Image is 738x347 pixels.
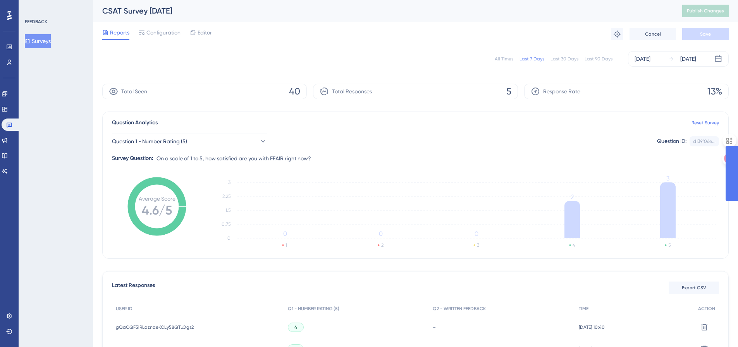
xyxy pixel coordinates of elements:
[146,28,181,37] span: Configuration
[227,235,231,241] tspan: 0
[579,306,588,312] span: TIME
[332,87,372,96] span: Total Responses
[222,222,231,227] tspan: 0.75
[657,136,686,146] div: Question ID:
[288,306,339,312] span: Q1 - NUMBER RATING (5)
[139,196,175,202] tspan: Average Score
[693,138,716,144] div: d139f06e...
[198,28,212,37] span: Editor
[116,306,132,312] span: USER ID
[645,31,661,37] span: Cancel
[682,285,706,291] span: Export CSV
[228,180,231,185] tspan: 3
[687,8,724,14] span: Publish Changes
[506,85,511,98] span: 5
[289,85,300,98] span: 40
[698,306,715,312] span: ACTION
[121,87,147,96] span: Total Seen
[379,230,383,237] tspan: 0
[682,28,729,40] button: Save
[294,324,297,330] span: 4
[142,203,172,218] tspan: 4.6/5
[579,324,605,330] span: [DATE] 10:40
[669,282,719,294] button: Export CSV
[112,154,153,163] div: Survey Question:
[112,281,155,295] span: Latest Responses
[630,28,676,40] button: Cancel
[25,19,47,25] div: FEEDBACK
[705,316,729,340] iframe: UserGuiding AI Assistant Launcher
[585,56,612,62] div: Last 90 Days
[692,120,719,126] a: Reset Survey
[668,242,671,248] text: 5
[433,323,571,331] div: -
[102,5,663,16] div: CSAT Survey [DATE]
[666,175,669,182] tspan: 3
[700,31,711,37] span: Save
[286,242,287,248] text: 1
[110,28,129,37] span: Reports
[283,230,287,237] tspan: 0
[116,324,194,330] span: gQaCQF5lRLaznaeKCLy58QTLOgs2
[550,56,578,62] div: Last 30 Days
[381,242,384,248] text: 2
[680,54,696,64] div: [DATE]
[225,208,231,213] tspan: 1.5
[222,194,231,199] tspan: 2.25
[707,85,722,98] span: 13%
[573,242,575,248] text: 4
[477,242,479,248] text: 3
[520,56,544,62] div: Last 7 Days
[112,118,158,127] span: Question Analytics
[682,5,729,17] button: Publish Changes
[433,306,486,312] span: Q2 - WRITTEN FEEDBACK
[112,137,187,146] span: Question 1 - Number Rating (5)
[475,230,478,237] tspan: 0
[571,193,574,201] tspan: 2
[112,134,267,149] button: Question 1 - Number Rating (5)
[635,54,650,64] div: [DATE]
[543,87,580,96] span: Response Rate
[495,56,513,62] div: All Times
[157,154,311,163] span: On a scale of 1 to 5, how satisfied are you with FFAIR right now?
[25,34,51,48] button: Surveys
